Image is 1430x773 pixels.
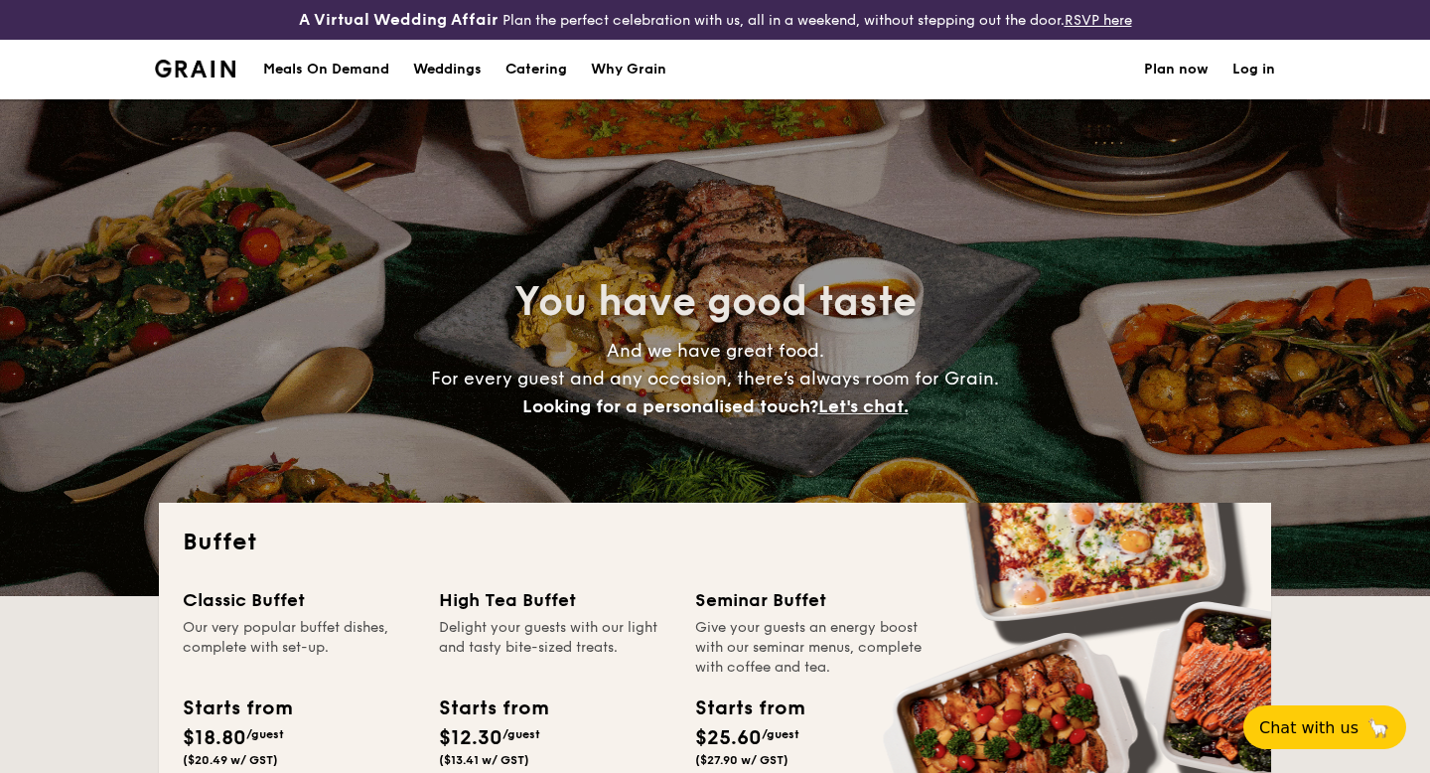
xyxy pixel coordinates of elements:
div: Plan the perfect celebration with us, all in a weekend, without stepping out the door. [238,8,1192,32]
a: Plan now [1144,40,1209,99]
div: Weddings [413,40,482,99]
a: Meals On Demand [251,40,401,99]
img: Grain [155,60,235,77]
div: Starts from [695,694,803,723]
span: 🦙 [1366,716,1390,739]
div: Our very popular buffet dishes, complete with set-up. [183,618,415,678]
a: RSVP here [1065,12,1132,29]
span: /guest [246,727,284,741]
span: And we have great food. For every guest and any occasion, there’s always room for Grain. [431,340,999,417]
span: $18.80 [183,726,246,750]
a: Log in [1232,40,1275,99]
span: ($13.41 w/ GST) [439,753,529,767]
span: /guest [762,727,799,741]
a: Catering [494,40,579,99]
h1: Catering [505,40,567,99]
div: Delight your guests with our light and tasty bite-sized treats. [439,618,671,678]
span: /guest [502,727,540,741]
div: Starts from [439,694,547,723]
span: Chat with us [1259,718,1358,737]
div: Why Grain [591,40,666,99]
h4: A Virtual Wedding Affair [299,8,499,32]
div: Classic Buffet [183,586,415,614]
span: ($27.90 w/ GST) [695,753,788,767]
div: High Tea Buffet [439,586,671,614]
button: Chat with us🦙 [1243,705,1406,749]
span: You have good taste [514,278,917,326]
h2: Buffet [183,527,1247,558]
a: Why Grain [579,40,678,99]
a: Weddings [401,40,494,99]
div: Starts from [183,694,291,723]
div: Give your guests an energy boost with our seminar menus, complete with coffee and tea. [695,618,928,678]
span: Looking for a personalised touch? [522,395,818,417]
span: $12.30 [439,726,502,750]
a: Logotype [155,60,235,77]
span: $25.60 [695,726,762,750]
span: Let's chat. [818,395,909,417]
div: Meals On Demand [263,40,389,99]
div: Seminar Buffet [695,586,928,614]
span: ($20.49 w/ GST) [183,753,278,767]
